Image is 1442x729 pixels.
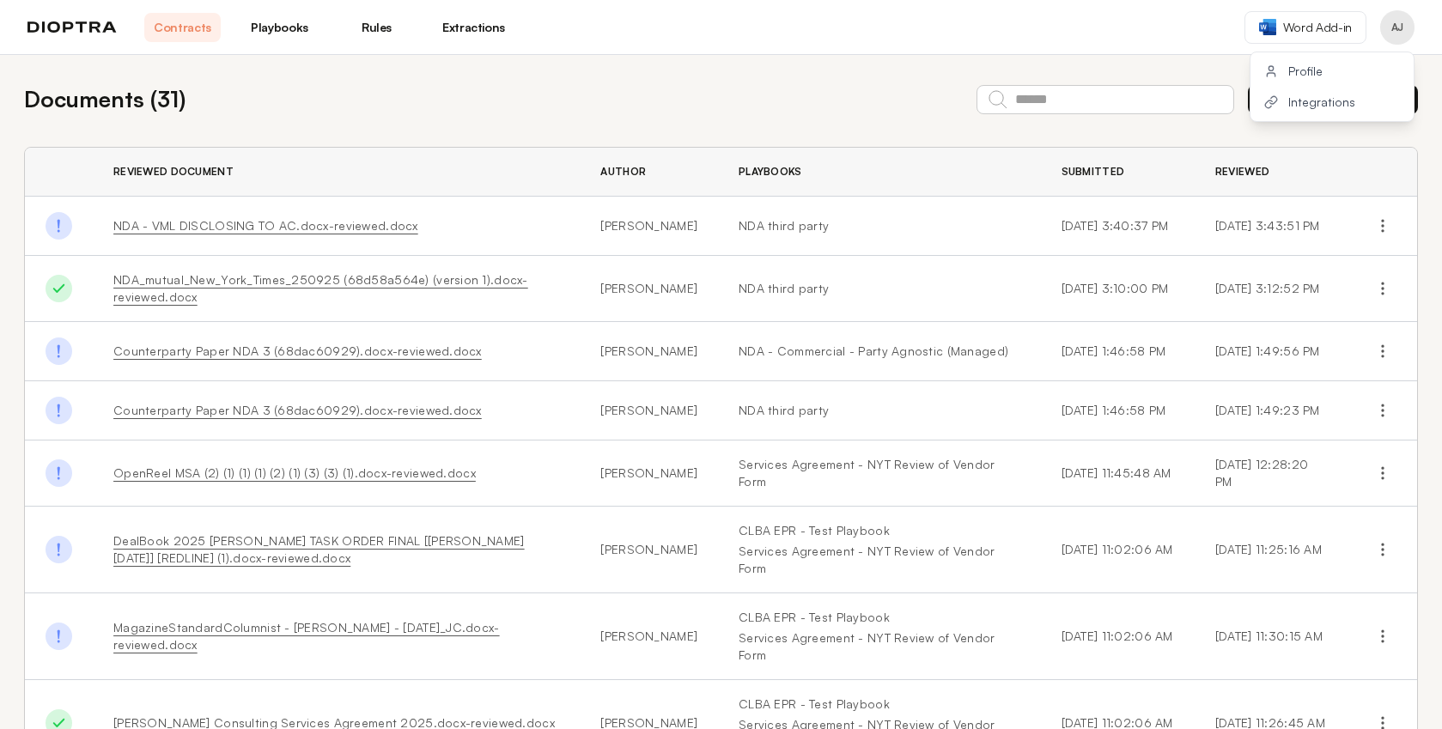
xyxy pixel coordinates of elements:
h2: Documents ( 31 ) [24,82,186,116]
td: [DATE] 1:49:23 PM [1195,381,1348,440]
a: NDA third party [739,402,1020,419]
td: [DATE] 3:40:37 PM [1041,197,1195,256]
a: Word Add-in [1244,11,1366,44]
td: [DATE] 11:30:15 AM [1195,593,1348,680]
td: [PERSON_NAME] [580,197,718,256]
td: [DATE] 11:02:06 AM [1041,507,1195,593]
td: [PERSON_NAME] [580,507,718,593]
td: [DATE] 1:46:58 PM [1041,322,1195,381]
td: [PERSON_NAME] [580,256,718,322]
td: [PERSON_NAME] [580,322,718,381]
a: NDA third party [739,280,1020,297]
a: Counterparty Paper NDA 3 (68dac60929).docx-reviewed.docx [113,343,482,358]
td: [DATE] 3:12:52 PM [1195,256,1348,322]
td: [PERSON_NAME] [580,381,718,440]
img: Done [46,212,72,239]
a: Services Agreement - NYT Review of Vendor Form [739,456,1020,490]
img: logo [27,21,117,33]
th: Reviewed Document [93,148,580,197]
a: NDA third party [739,217,1020,234]
img: Done [46,459,72,486]
a: MagazineStandardColumnist - [PERSON_NAME] - [DATE]_JC.docx-reviewed.docx [113,620,500,652]
a: Rules [338,13,415,42]
td: [DATE] 11:25:16 AM [1195,507,1348,593]
img: Done [46,536,72,562]
a: CLBA EPR - Test Playbook [739,609,1020,626]
th: Playbooks [718,148,1041,197]
button: Review New Document [1248,85,1418,114]
td: [DATE] 1:46:58 PM [1041,381,1195,440]
td: [DATE] 3:10:00 PM [1041,256,1195,322]
a: Contracts [144,13,221,42]
th: Submitted [1041,148,1195,197]
td: [DATE] 11:02:06 AM [1041,593,1195,680]
a: CLBA EPR - Test Playbook [739,522,1020,539]
span: Word Add-in [1283,19,1352,36]
a: Playbooks [241,13,318,42]
a: CLBA EPR - Test Playbook [739,696,1020,713]
td: [PERSON_NAME] [580,440,718,507]
a: Extractions [435,13,512,42]
a: DealBook 2025 [PERSON_NAME] TASK ORDER FINAL [[PERSON_NAME] [DATE]] [REDLINE] (1).docx-reviewed.docx [113,533,525,565]
button: Profile menu [1380,10,1415,45]
a: Counterparty Paper NDA 3 (68dac60929).docx-reviewed.docx [113,403,482,417]
a: NDA_mutual_New_York_Times_250925 (68d58a564e) (version 1).docx-reviewed.docx [113,272,528,304]
a: NDA - VML DISCLOSING TO AC.docx-reviewed.docx [113,218,418,233]
td: [DATE] 3:43:51 PM [1195,197,1348,256]
a: OpenReel MSA (2) (1) (1) (1) (2) (1) (3) (3) (1).docx-reviewed.docx [113,465,476,480]
img: word [1259,19,1276,35]
img: Done [46,397,72,423]
img: Done [46,337,72,364]
td: [DATE] 11:45:48 AM [1041,440,1195,507]
td: [PERSON_NAME] [580,593,718,680]
button: Profile [1250,56,1414,87]
img: Done [46,275,72,301]
a: NDA - Commercial - Party Agnostic (Managed) [739,343,1020,360]
img: Done [46,623,72,649]
button: Integrations [1250,87,1414,118]
td: [DATE] 12:28:20 PM [1195,440,1348,507]
td: [DATE] 1:49:56 PM [1195,322,1348,381]
th: Author [580,148,718,197]
th: Reviewed [1195,148,1348,197]
a: Services Agreement - NYT Review of Vendor Form [739,629,1020,664]
a: Services Agreement - NYT Review of Vendor Form [739,543,1020,577]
